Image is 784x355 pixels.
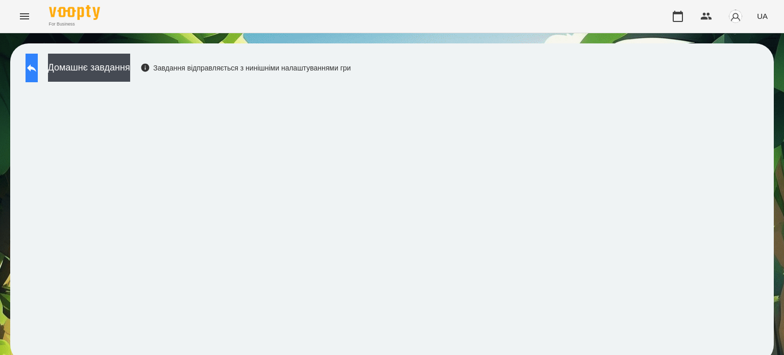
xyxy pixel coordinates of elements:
button: UA [753,7,772,26]
span: UA [757,11,768,21]
button: Menu [12,4,37,29]
button: Домашнє завдання [48,54,130,82]
div: Завдання відправляється з нинішніми налаштуваннями гри [140,63,351,73]
img: avatar_s.png [728,9,743,23]
img: Voopty Logo [49,5,100,20]
span: For Business [49,21,100,28]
